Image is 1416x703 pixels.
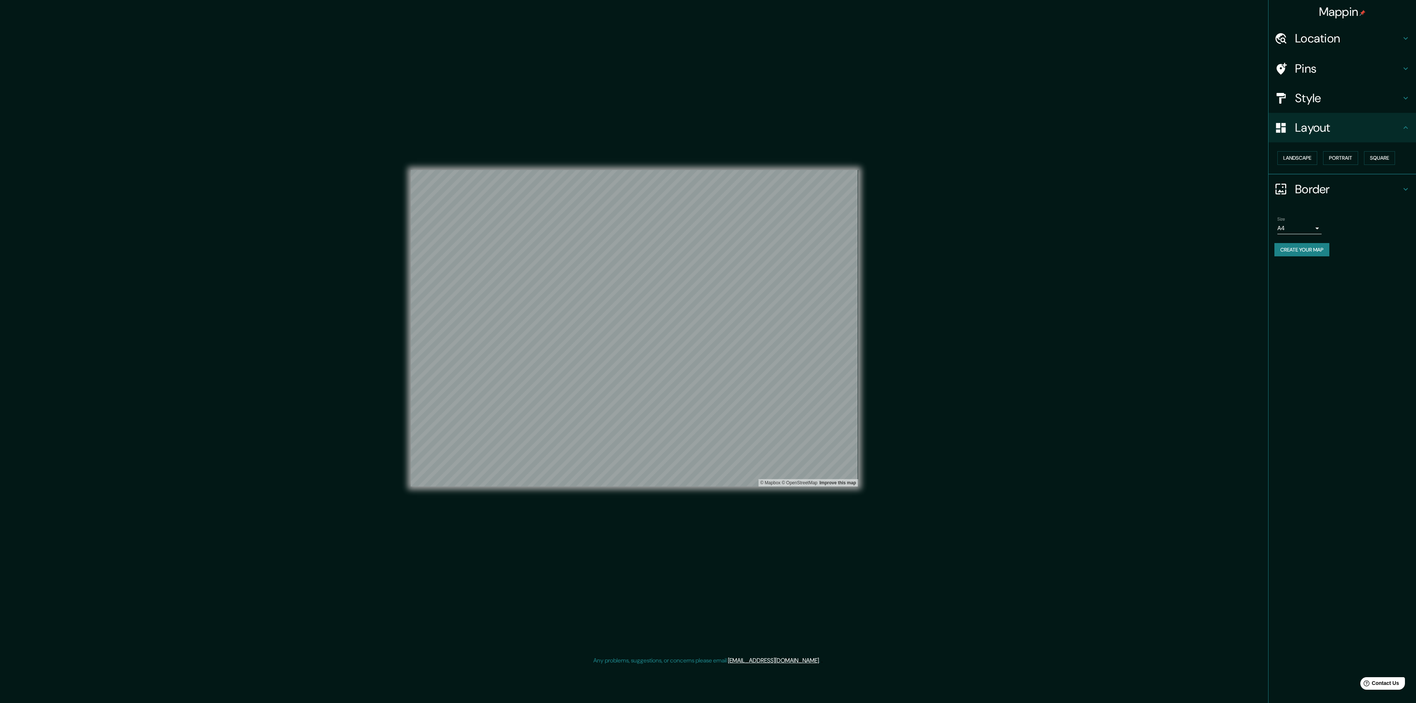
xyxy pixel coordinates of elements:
label: Size [1277,216,1285,222]
a: Map feedback [819,480,856,485]
div: . [820,656,821,665]
img: pin-icon.png [1360,10,1365,16]
a: [EMAIL_ADDRESS][DOMAIN_NAME] [728,657,819,664]
div: Border [1268,174,1416,204]
div: A4 [1277,222,1322,234]
h4: Mappin [1319,4,1366,19]
h4: Location [1295,31,1401,46]
div: Location [1268,24,1416,53]
button: Portrait [1323,151,1358,165]
div: Style [1268,83,1416,113]
iframe: Help widget launcher [1350,674,1408,695]
div: . [821,656,823,665]
div: Layout [1268,113,1416,142]
button: Square [1364,151,1395,165]
button: Create your map [1274,243,1329,257]
h4: Layout [1295,120,1401,135]
button: Landscape [1277,151,1317,165]
a: OpenStreetMap [782,480,818,485]
h4: Pins [1295,61,1401,76]
p: Any problems, suggestions, or concerns please email . [593,656,820,665]
canvas: Map [411,170,858,486]
h4: Style [1295,91,1401,105]
div: Pins [1268,54,1416,83]
h4: Border [1295,182,1401,197]
a: Mapbox [760,480,781,485]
